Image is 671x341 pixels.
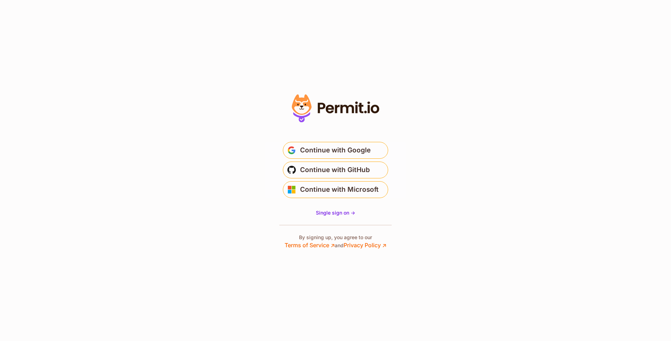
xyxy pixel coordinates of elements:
button: Continue with Google [283,142,388,159]
span: Continue with Microsoft [300,184,379,195]
span: Continue with Google [300,145,371,156]
a: Single sign on -> [316,209,355,216]
a: Privacy Policy ↗ [344,242,386,249]
button: Continue with GitHub [283,162,388,178]
p: By signing up, you agree to our and [285,234,386,249]
button: Continue with Microsoft [283,181,388,198]
span: Single sign on -> [316,210,355,216]
a: Terms of Service ↗ [285,242,335,249]
span: Continue with GitHub [300,164,370,176]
